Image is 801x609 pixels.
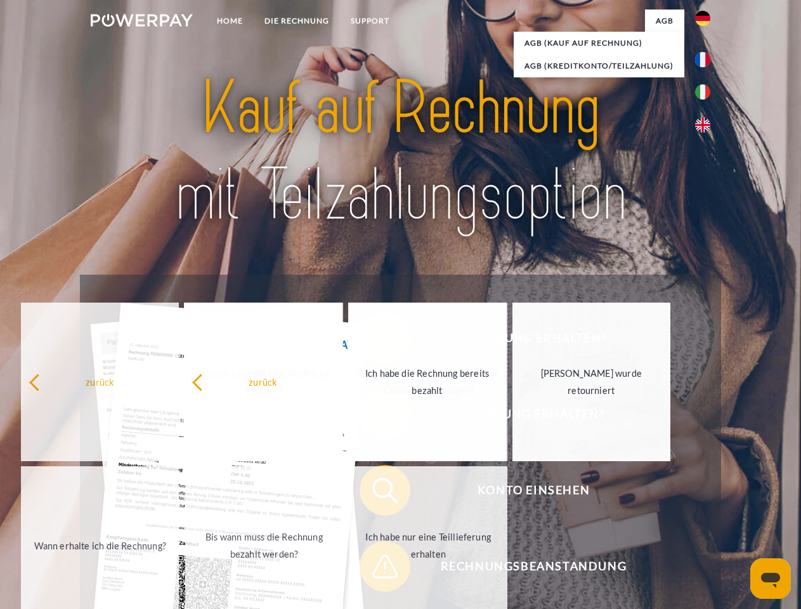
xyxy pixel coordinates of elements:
div: zurück [192,373,334,390]
div: Ich habe nur eine Teillieferung erhalten [357,528,500,563]
img: de [695,11,710,26]
a: Home [206,10,254,32]
a: AGB (Kreditkonto/Teilzahlung) [514,55,684,77]
button: Konto einsehen [360,465,689,516]
iframe: Schaltfläche zum Öffnen des Messaging-Fensters [750,558,791,599]
span: Rechnungsbeanstandung [378,541,689,592]
img: en [695,117,710,133]
img: logo-powerpay-white.svg [91,14,193,27]
a: SUPPORT [340,10,400,32]
div: [PERSON_NAME] wurde retourniert [520,365,663,399]
div: Ich habe die Rechnung bereits bezahlt [356,365,498,399]
a: DIE RECHNUNG [254,10,340,32]
div: Bis wann muss die Rechnung bezahlt werden? [193,528,335,563]
div: zurück [29,373,171,390]
img: fr [695,52,710,67]
a: agb [645,10,684,32]
img: it [695,84,710,100]
button: Rechnungsbeanstandung [360,541,689,592]
span: Konto einsehen [378,465,689,516]
div: Wann erhalte ich die Rechnung? [29,537,171,554]
img: title-powerpay_de.svg [121,61,680,243]
a: AGB (Kauf auf Rechnung) [514,32,684,55]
